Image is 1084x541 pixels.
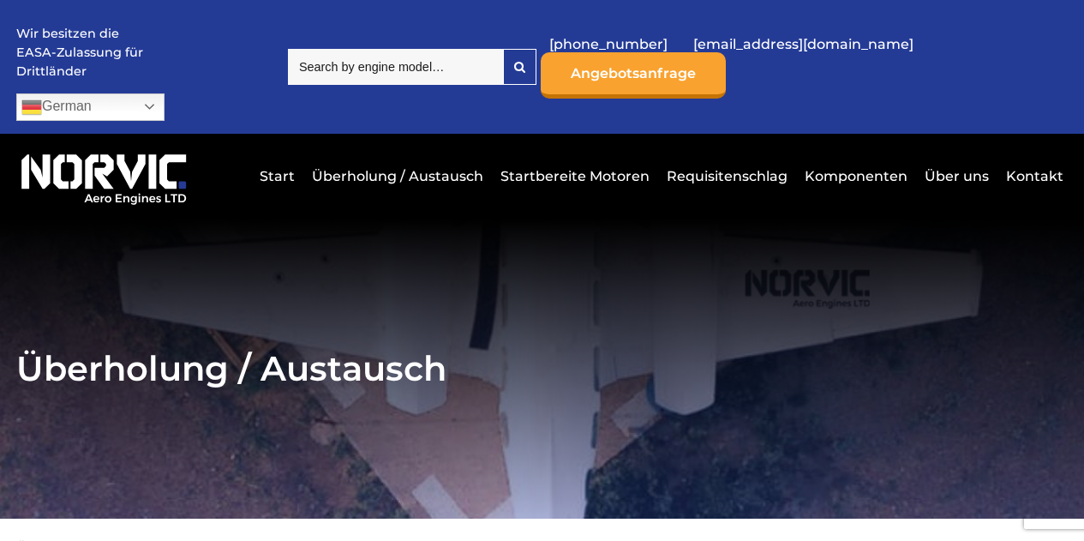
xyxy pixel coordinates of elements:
[920,155,993,197] a: Über uns
[541,23,676,65] a: [PHONE_NUMBER]
[16,147,192,206] img: Norvic Aero Engines-Logo
[800,155,912,197] a: Komponenten
[541,52,726,99] a: Angebotsanfrage
[496,155,654,197] a: Startbereite Motoren
[16,25,145,81] p: Wir besitzen die EASA-Zulassung für Drittländer
[21,97,42,117] img: de
[16,93,165,121] a: German
[308,155,488,197] a: Überholung / Austausch
[16,347,1068,389] h2: Überholung / Austausch
[1002,155,1063,197] a: Kontakt
[288,49,503,85] input: Search by engine model…
[662,155,792,197] a: Requisitenschlag
[255,155,299,197] a: Start
[685,23,922,65] a: [EMAIL_ADDRESS][DOMAIN_NAME]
